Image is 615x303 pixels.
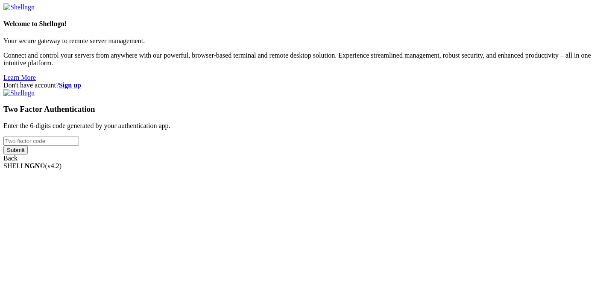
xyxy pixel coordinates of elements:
p: Connect and control your servers from anywhere with our powerful, browser-based terminal and remo... [3,52,612,67]
h4: Welcome to Shellngn! [3,20,612,28]
div: Don't have account? [3,82,612,89]
a: Learn More [3,74,36,81]
p: Enter the 6-digits code generated by your authentication app. [3,122,612,130]
img: Shellngn [3,89,35,97]
img: Shellngn [3,3,35,11]
a: Back [3,154,18,162]
p: Your secure gateway to remote server management. [3,37,612,45]
span: 4.2.0 [45,162,62,169]
span: SHELL © [3,162,61,169]
input: Two factor code [3,137,79,146]
a: Sign up [59,82,81,89]
input: Submit [3,146,28,154]
h3: Two Factor Authentication [3,105,612,114]
b: NGN [25,162,40,169]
